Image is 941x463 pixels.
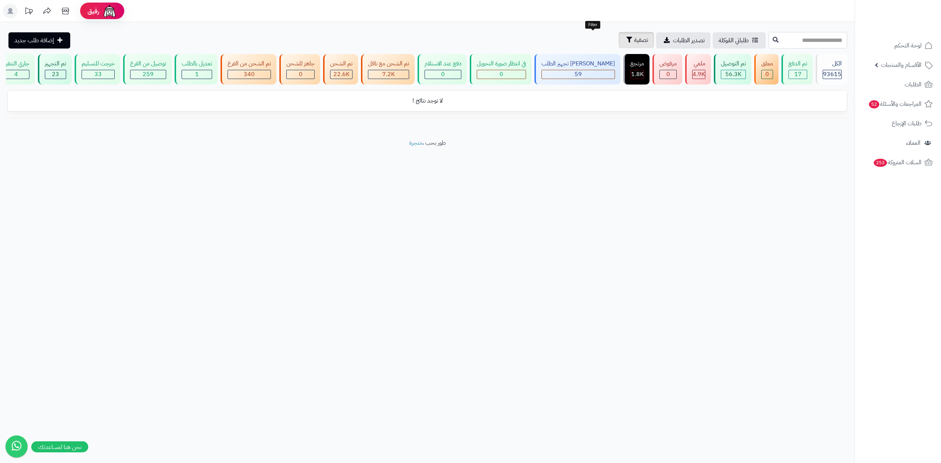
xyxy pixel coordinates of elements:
[721,70,745,79] div: 56309
[823,70,841,79] span: 93615
[500,70,503,79] span: 0
[8,32,70,49] a: إضافة طلب جديد
[533,54,622,85] a: [PERSON_NAME] تجهيز الطلب 59
[651,54,684,85] a: مرفوض 0
[719,36,749,45] span: طلباتي المُوكلة
[673,36,705,45] span: تصدير الطلبات
[780,54,814,85] a: تم الدفع 17
[359,54,416,85] a: تم الشحن مع ناقل 7.2K
[82,70,114,79] div: 33
[892,118,922,129] span: طلبات الإرجاع
[368,60,409,68] div: تم الشحن مع ناقل
[287,70,314,79] div: 0
[477,70,526,79] div: 0
[859,37,937,54] a: لوحة التحكم
[286,60,315,68] div: جاهز للشحن
[721,60,746,68] div: تم التوصيل
[725,70,741,79] span: 56.3K
[541,60,615,68] div: [PERSON_NAME] تجهيز الطلب
[859,154,937,171] a: السلات المتروكة253
[634,36,648,44] span: تصفية
[382,70,395,79] span: 7.2K
[219,54,278,85] a: تم الشحن من الفرع 340
[330,60,353,68] div: تم الشحن
[868,99,922,109] span: المراجعات والأسئلة
[712,54,753,85] a: تم التوصيل 56.3K
[874,159,887,167] span: 253
[859,115,937,132] a: طلبات الإرجاع
[891,20,934,35] img: logo-2.png
[761,60,773,68] div: معلق
[859,95,937,113] a: المراجعات والأسئلة52
[542,70,615,79] div: 59
[122,54,173,85] a: توصيل من الفرع 259
[713,32,766,49] a: طلباتي المُوكلة
[130,60,166,68] div: توصيل من الفرع
[244,70,255,79] span: 340
[182,70,212,79] div: 1
[859,76,937,93] a: الطلبات
[87,7,99,15] span: رفيق
[425,60,461,68] div: دفع عند الاستلام
[173,54,219,85] a: تعديل بالطلب 1
[330,70,352,79] div: 22609
[859,134,937,152] a: العملاء
[73,54,122,85] a: خرجت للتسليم 33
[905,79,922,90] span: الطلبات
[468,54,533,85] a: في انتظار صورة التحويل 0
[94,70,102,79] span: 33
[814,54,849,85] a: الكل93615
[425,70,461,79] div: 0
[684,54,712,85] a: ملغي 4.9K
[619,32,654,48] button: تصفية
[873,157,922,168] span: السلات المتروكة
[692,60,705,68] div: ملغي
[3,70,29,79] div: 4
[631,70,644,79] span: 1.8K
[143,70,154,79] span: 259
[52,70,59,79] span: 23
[575,70,582,79] span: 59
[753,54,780,85] a: معلق 0
[660,70,676,79] div: 0
[228,70,271,79] div: 340
[477,60,526,68] div: في انتظار صورة التحويل
[659,60,677,68] div: مرفوض
[299,70,303,79] span: 0
[788,60,807,68] div: تم الدفع
[195,70,199,79] span: 1
[622,54,651,85] a: مرتجع 1.8K
[906,138,920,148] span: العملاء
[45,60,66,68] div: تم التجهيز
[869,100,879,108] span: 52
[102,4,117,18] img: ai-face.png
[794,70,802,79] span: 17
[409,139,422,147] a: متجرة
[130,70,166,79] div: 259
[3,60,29,68] div: جاري التنفيذ
[894,40,922,51] span: لوحة التحكم
[228,60,271,68] div: تم الشحن من الفرع
[666,70,670,79] span: 0
[14,36,54,45] span: إضافة طلب جديد
[441,70,445,79] span: 0
[693,70,705,79] span: 4.9K
[368,70,409,79] div: 7223
[36,54,73,85] a: تم التجهيز 23
[182,60,212,68] div: تعديل بالطلب
[333,70,350,79] span: 22.6K
[19,4,38,20] a: تحديثات المنصة
[585,21,600,29] div: Filter
[278,54,322,85] a: جاهز للشحن 0
[789,70,807,79] div: 17
[82,60,115,68] div: خرجت للتسليم
[14,70,18,79] span: 4
[656,32,711,49] a: تصدير الطلبات
[630,60,644,68] div: مرتجع
[416,54,468,85] a: دفع عند الاستلام 0
[631,70,644,79] div: 1793
[881,60,922,70] span: الأقسام والمنتجات
[45,70,66,79] div: 23
[765,70,769,79] span: 0
[823,60,842,68] div: الكل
